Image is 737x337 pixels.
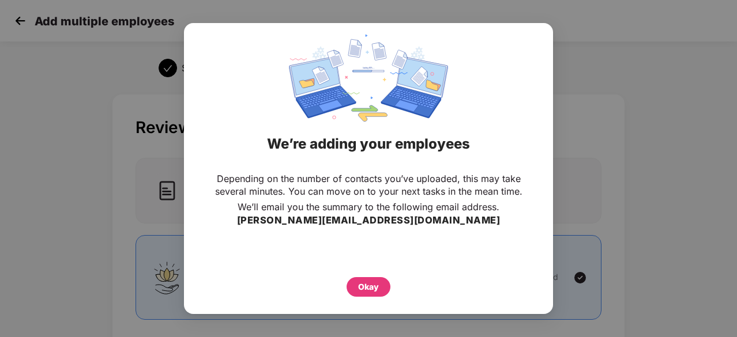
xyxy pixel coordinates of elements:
div: We’re adding your employees [198,122,539,166]
div: Okay [358,281,379,293]
p: We’ll email you the summary to the following email address. [238,200,499,213]
h3: [PERSON_NAME][EMAIL_ADDRESS][DOMAIN_NAME] [237,213,501,228]
p: Depending on the number of contacts you’ve uploaded, this may take several minutes. You can move ... [207,172,530,198]
img: svg+xml;base64,PHN2ZyBpZD0iRGF0YV9zeW5jaW5nIiB4bWxucz0iaHR0cDovL3d3dy53My5vcmcvMjAwMC9zdmciIHdpZH... [289,35,448,122]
